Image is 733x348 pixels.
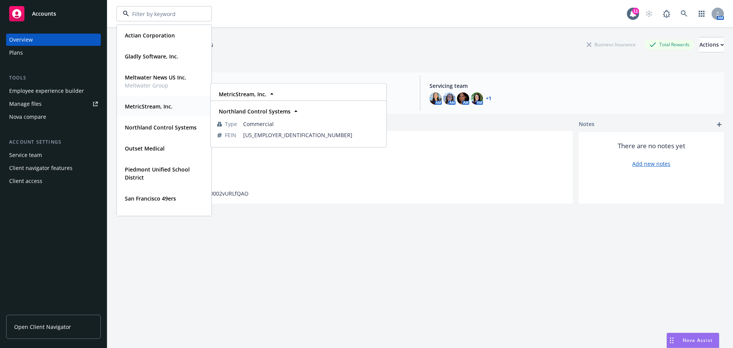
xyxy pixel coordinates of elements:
div: Total Rewards [646,40,693,49]
span: Open Client Navigator [14,323,71,331]
a: Report a Bug [659,6,674,21]
div: Plans [9,47,23,59]
strong: Piedmont Unified School District [125,166,190,181]
div: Overview [9,34,33,46]
strong: Northland Control Systems [219,108,291,115]
a: Client access [6,175,101,187]
span: [US_EMPLOYER_IDENTIFICATION_NUMBER] [243,131,380,139]
span: 0018X00002vURLfQAO [192,189,249,197]
div: Employee experience builder [9,85,84,97]
span: Meltwater Group [125,81,186,89]
strong: Meltwater News US Inc. [125,74,186,81]
a: Accounts [6,3,101,24]
div: Tools [6,74,101,82]
a: +1 [486,96,491,101]
span: FEIN [225,131,236,139]
div: Manage files [9,98,42,110]
a: Manage files [6,98,101,110]
span: Commercial [243,120,380,128]
span: Accounts [32,11,56,17]
div: Drag to move [667,333,676,348]
strong: MetricStream, Inc. [219,91,266,98]
a: Client navigator features [6,162,101,174]
div: 11 [632,8,639,15]
a: Service team [6,149,101,161]
img: photo [443,92,455,105]
a: Start snowing [641,6,657,21]
a: Add new notes [632,160,670,168]
div: Account settings [6,138,101,146]
strong: MetricStream, Inc. [125,103,173,110]
strong: Gladly Software, Inc. [125,53,178,60]
strong: San Francisco 49ers [125,195,176,202]
strong: Actian Corporation [125,32,175,39]
strong: Outset Medical [125,145,165,152]
span: Notes [579,120,594,129]
button: Actions [699,37,724,52]
span: Nova Assist [683,337,713,343]
div: Client access [9,175,42,187]
input: Filter by keyword [129,10,196,18]
span: Servicing team [429,82,718,90]
div: Client navigator features [9,162,73,174]
a: Search [676,6,692,21]
a: add [715,120,724,129]
a: Switch app [694,6,709,21]
a: Overview [6,34,101,46]
span: There are no notes yet [618,141,685,151]
img: photo [429,92,442,105]
a: Plans [6,47,101,59]
div: Nova compare [9,111,46,123]
a: Nova compare [6,111,101,123]
div: Business Insurance [583,40,639,49]
button: Nova Assist [667,333,719,348]
a: Employee experience builder [6,85,101,97]
span: Account type [123,82,411,90]
img: photo [457,92,469,105]
strong: Northland Control Systems [125,124,197,131]
div: Service team [9,149,42,161]
img: photo [471,92,483,105]
span: Type [225,120,237,128]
